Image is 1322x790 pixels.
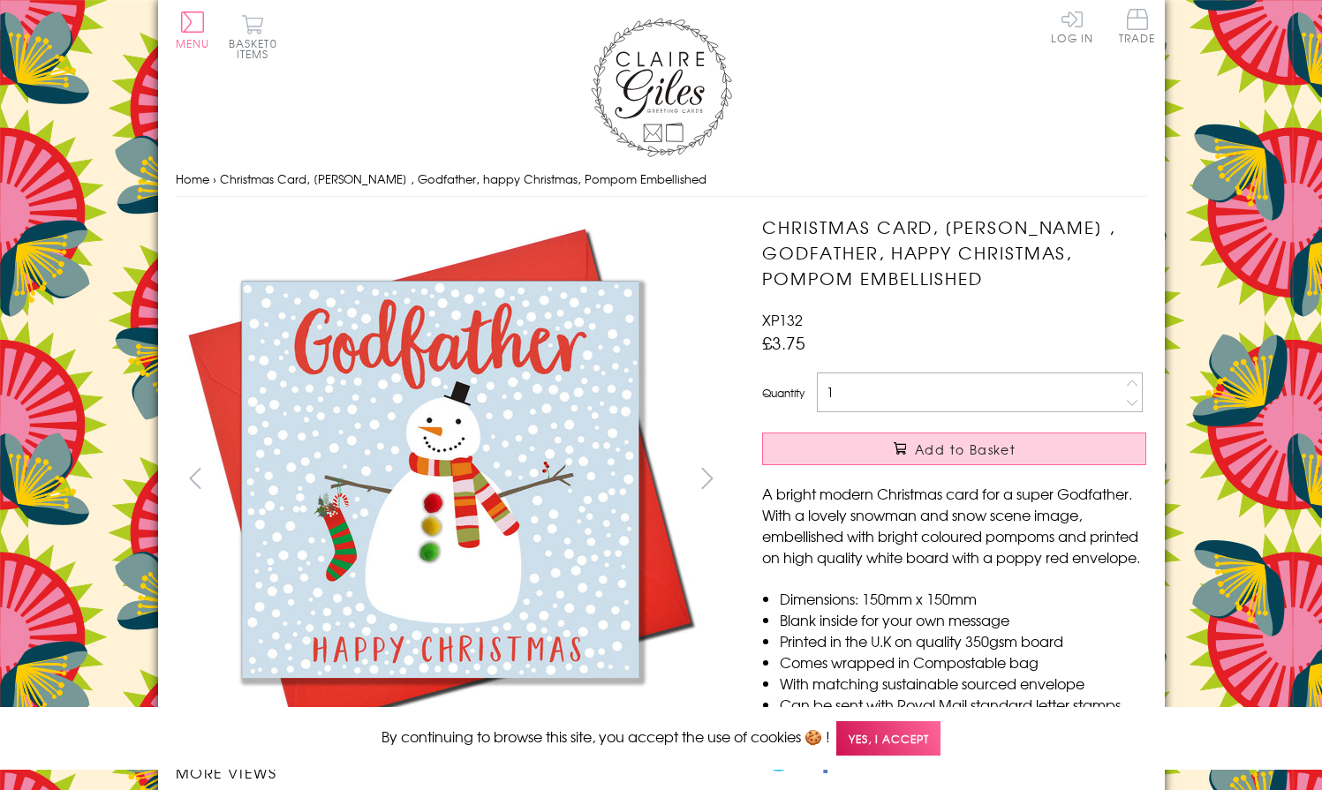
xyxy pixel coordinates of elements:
[175,214,705,744] img: Christmas Card, Snowman , Godfather, happy Christmas, Pompom Embellished
[176,170,209,187] a: Home
[176,11,210,49] button: Menu
[780,694,1146,715] li: Can be sent with Royal Mail standard letter stamps
[762,214,1146,290] h1: Christmas Card, [PERSON_NAME] , Godfather, happy Christmas, Pompom Embellished
[687,458,727,498] button: next
[762,330,805,355] span: £3.75
[591,18,732,157] img: Claire Giles Greetings Cards
[915,440,1016,458] span: Add to Basket
[780,588,1146,609] li: Dimensions: 150mm x 150mm
[762,385,805,401] label: Quantity
[780,673,1146,694] li: With matching sustainable sourced envelope
[762,483,1146,568] p: A bright modern Christmas card for a super Godfather. With a lovely snowman and snow scene image,...
[762,309,803,330] span: XP132
[176,162,1147,198] nav: breadcrumbs
[213,170,216,187] span: ›
[780,630,1146,651] li: Printed in the U.K on quality 350gsm board
[220,170,706,187] span: Christmas Card, [PERSON_NAME] , Godfather, happy Christmas, Pompom Embellished
[176,458,215,498] button: prev
[229,14,277,59] button: Basket0 items
[780,609,1146,630] li: Blank inside for your own message
[1119,9,1156,43] span: Trade
[176,35,210,51] span: Menu
[237,35,277,62] span: 0 items
[762,433,1146,465] button: Add to Basket
[780,651,1146,673] li: Comes wrapped in Compostable bag
[1051,9,1093,43] a: Log In
[836,721,941,756] span: Yes, I accept
[1119,9,1156,47] a: Trade
[727,214,1257,744] img: Christmas Card, Snowman , Godfather, happy Christmas, Pompom Embellished
[176,762,728,783] h3: More views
